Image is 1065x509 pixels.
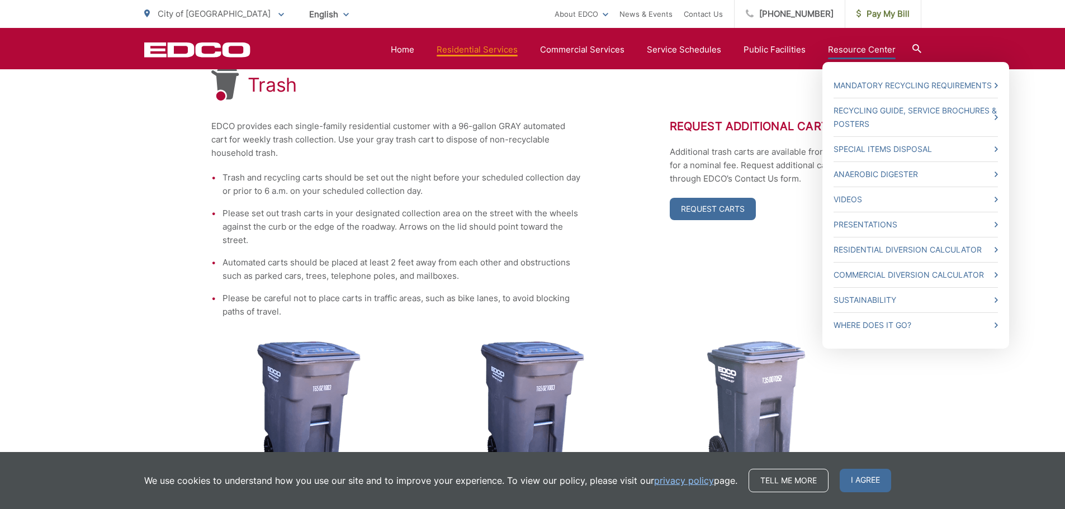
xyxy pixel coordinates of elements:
[834,193,998,206] a: Videos
[257,341,361,486] img: cart-trash.png
[834,168,998,181] a: Anaerobic Digester
[301,4,357,24] span: English
[670,145,854,185] p: Additional trash carts are available from EDCO for a nominal fee. Request additional carts throug...
[670,120,854,133] h2: Request Additional Carts
[670,198,756,220] a: Request Carts
[223,256,580,283] li: Automated carts should be placed at least 2 feet away from each other and obstructions such as pa...
[834,318,998,332] a: Where Does it Go?
[555,7,608,21] a: About EDCO
[223,292,580,318] li: Please be careful not to place carts in traffic areas, such as bike lanes, to avoid blocking path...
[540,43,624,56] a: Commercial Services
[834,142,998,156] a: Special Items Disposal
[856,7,910,21] span: Pay My Bill
[840,469,891,492] span: I agree
[834,104,998,131] a: Recycling Guide, Service Brochures & Posters
[647,43,721,56] a: Service Schedules
[834,243,998,256] a: Residential Diversion Calculator
[749,469,829,492] a: Tell me more
[144,474,737,487] p: We use cookies to understand how you use our site and to improve your experience. To view our pol...
[437,43,518,56] a: Residential Services
[158,8,271,19] span: City of [GEOGRAPHIC_DATA]
[481,341,584,486] img: cart-trash.png
[834,218,998,231] a: Presentations
[834,268,998,282] a: Commercial Diversion Calculator
[223,207,580,247] li: Please set out trash carts in your designated collection area on the street with the wheels again...
[828,43,896,56] a: Resource Center
[744,43,806,56] a: Public Facilities
[654,474,714,487] a: privacy policy
[144,42,250,58] a: EDCD logo. Return to the homepage.
[223,171,580,198] li: Trash and recycling carts should be set out the night before your scheduled collection day or pri...
[248,74,297,96] h1: Trash
[834,293,998,307] a: Sustainability
[707,341,806,486] img: cart-trash-32.png
[391,43,414,56] a: Home
[619,7,673,21] a: News & Events
[684,7,723,21] a: Contact Us
[834,79,998,92] a: Mandatory Recycling Requirements
[211,120,580,160] p: EDCO provides each single-family residential customer with a 96-gallon GRAY automated cart for we...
